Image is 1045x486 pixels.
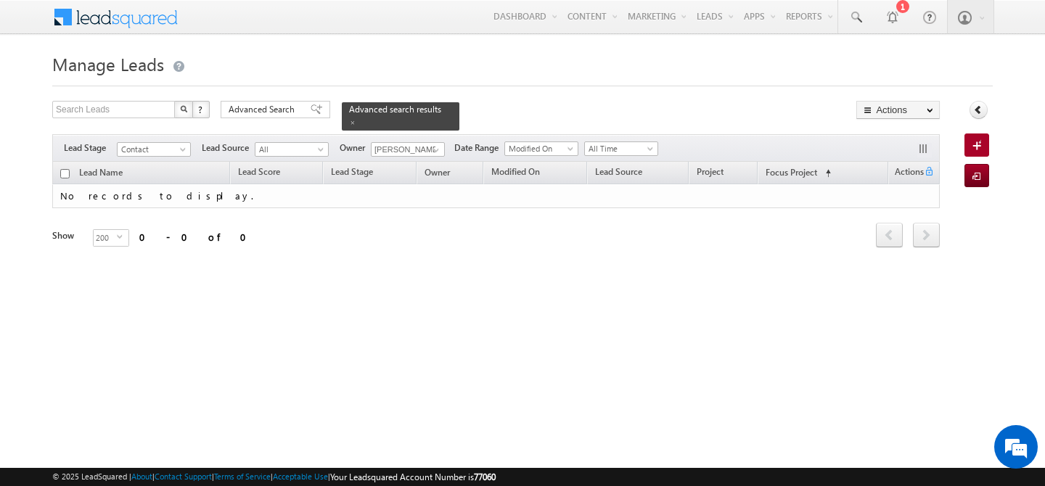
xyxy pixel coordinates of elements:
[64,141,117,155] span: Lead Stage
[819,168,831,179] span: (sorted ascending)
[192,101,210,118] button: ?
[198,103,205,115] span: ?
[595,166,642,177] span: Lead Source
[52,470,496,484] span: © 2025 LeadSquared | | | | |
[856,101,940,119] button: Actions
[72,165,130,184] a: Lead Name
[454,141,504,155] span: Date Range
[214,471,271,481] a: Terms of Service
[876,223,903,247] span: prev
[913,224,940,247] a: next
[180,105,187,112] img: Search
[118,143,187,156] span: Contact
[139,228,255,245] div: 0 - 0 of 0
[117,142,191,157] a: Contact
[876,224,903,247] a: prev
[273,471,328,481] a: Acceptable Use
[689,164,731,183] a: Project
[425,167,450,178] span: Owner
[425,143,443,157] a: Show All Items
[371,142,445,157] input: Type to Search
[340,141,371,155] span: Owner
[324,164,380,183] a: Lead Stage
[766,167,817,178] span: Focus Project
[202,141,255,155] span: Lead Source
[52,184,940,208] td: No records to display.
[117,234,128,240] span: select
[484,164,547,183] a: Modified On
[52,229,81,242] div: Show
[231,164,287,183] a: Lead Score
[504,141,578,156] a: Modified On
[585,142,654,155] span: All Time
[131,471,152,481] a: About
[505,142,574,155] span: Modified On
[238,166,280,177] span: Lead Score
[889,164,924,183] span: Actions
[255,143,324,156] span: All
[584,141,658,156] a: All Time
[913,223,940,247] span: next
[155,471,212,481] a: Contact Support
[758,164,838,183] a: Focus Project (sorted ascending)
[52,52,164,75] span: Manage Leads
[474,471,496,482] span: 77060
[697,166,724,177] span: Project
[331,166,373,177] span: Lead Stage
[229,103,299,116] span: Advanced Search
[330,471,496,482] span: Your Leadsquared Account Number is
[94,230,117,246] span: 200
[491,166,540,177] span: Modified On
[349,104,441,115] span: Advanced search results
[588,164,649,183] a: Lead Source
[255,142,329,157] a: All
[60,169,70,178] input: Check all records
